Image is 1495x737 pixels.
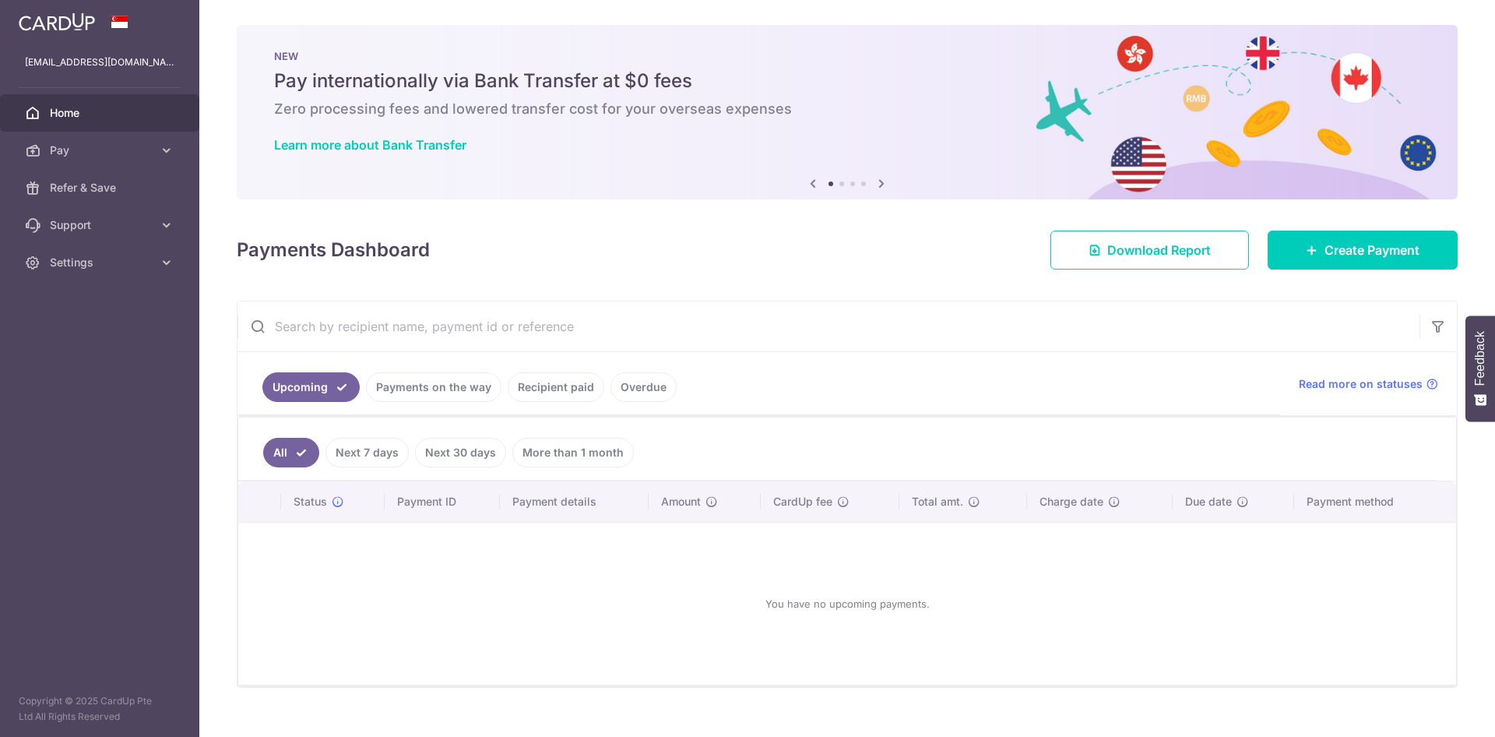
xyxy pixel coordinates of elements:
span: Support [50,217,153,233]
th: Payment ID [385,481,500,522]
span: CardUp fee [773,494,832,510]
h4: Payments Dashboard [237,236,430,264]
a: Payments on the way [366,372,501,402]
span: Due date [1185,494,1232,510]
button: Feedback - Show survey [1465,316,1495,421]
a: Download Report [1050,231,1249,270]
span: Settings [50,255,153,270]
span: Pay [50,143,153,158]
img: CardUp [19,12,95,31]
span: Create Payment [1324,241,1419,259]
a: Recipient paid [508,372,604,402]
a: Create Payment [1268,231,1458,270]
span: Download Report [1107,241,1211,259]
a: Read more on statuses [1299,376,1438,392]
span: Refer & Save [50,180,153,196]
span: Help [35,11,67,25]
span: Home [50,105,153,121]
span: Charge date [1039,494,1103,510]
h5: Pay internationally via Bank Transfer at $0 fees [274,69,1420,93]
input: Search by recipient name, payment id or reference [237,301,1419,351]
span: Amount [661,494,701,510]
a: Next 7 days [325,438,409,467]
h6: Zero processing fees and lowered transfer cost for your overseas expenses [274,100,1420,118]
a: Upcoming [262,372,360,402]
span: Read more on statuses [1299,376,1423,392]
p: NEW [274,50,1420,62]
div: You have no upcoming payments. [257,535,1437,672]
a: All [263,438,319,467]
span: Total amt. [912,494,963,510]
th: Payment details [500,481,649,522]
p: [EMAIL_ADDRESS][DOMAIN_NAME] [25,55,174,70]
a: Learn more about Bank Transfer [274,137,466,153]
a: Overdue [610,372,677,402]
span: Status [294,494,327,510]
span: Feedback [1473,331,1487,386]
a: More than 1 month [512,438,634,467]
img: Bank transfer banner [237,25,1458,199]
th: Payment method [1294,481,1456,522]
a: Next 30 days [415,438,506,467]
